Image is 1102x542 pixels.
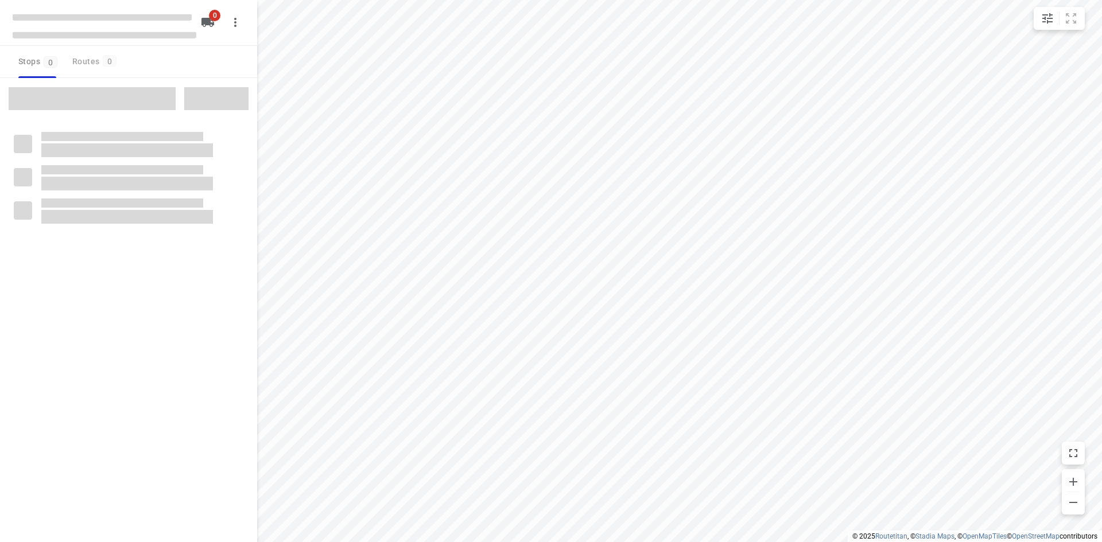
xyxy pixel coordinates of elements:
[875,532,907,540] a: Routetitan
[1012,532,1060,540] a: OpenStreetMap
[1034,7,1085,30] div: small contained button group
[1036,7,1059,30] button: Map settings
[915,532,954,540] a: Stadia Maps
[852,532,1097,540] li: © 2025 , © , © © contributors
[963,532,1007,540] a: OpenMapTiles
